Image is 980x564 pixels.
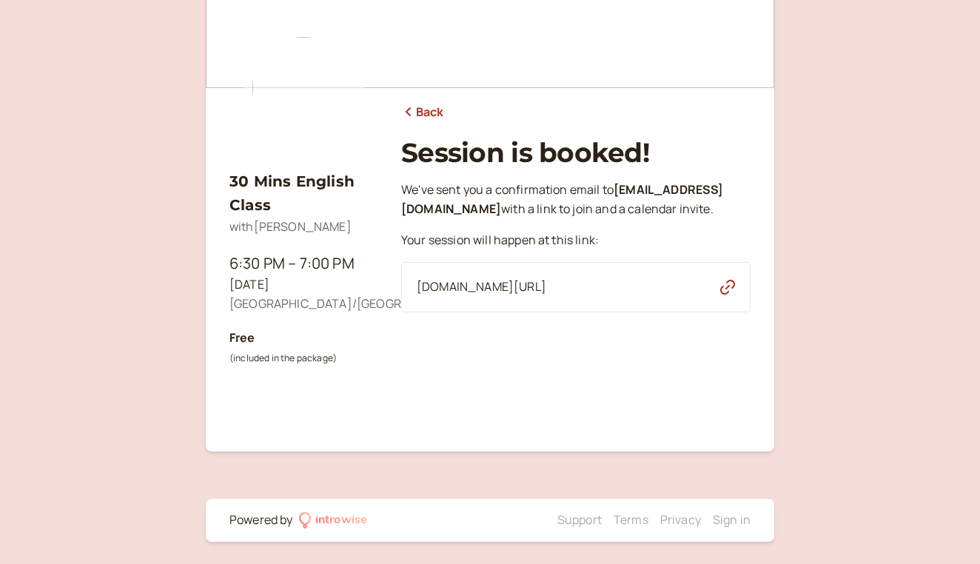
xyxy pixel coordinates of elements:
[614,511,648,528] a: Terms
[315,511,367,530] div: introwise
[401,103,444,122] a: Back
[417,278,546,297] span: [DOMAIN_NAME][URL]
[229,275,377,295] div: [DATE]
[229,352,337,364] small: (included in the package)
[229,511,293,530] div: Powered by
[660,511,701,528] a: Privacy
[299,511,368,530] a: introwise
[229,218,352,235] span: with [PERSON_NAME]
[229,169,377,218] h3: 30 Mins English Class
[713,511,751,528] a: Sign in
[401,137,751,169] h1: Session is booked!
[229,252,377,275] div: 6:30 PM – 7:00 PM
[401,231,751,250] p: Your session will happen at this link:
[401,181,751,219] p: We ' ve sent you a confirmation email to with a link to join and a calendar invite.
[557,511,602,528] a: Support
[229,329,255,346] b: Free
[229,295,377,314] div: [GEOGRAPHIC_DATA]/[GEOGRAPHIC_DATA]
